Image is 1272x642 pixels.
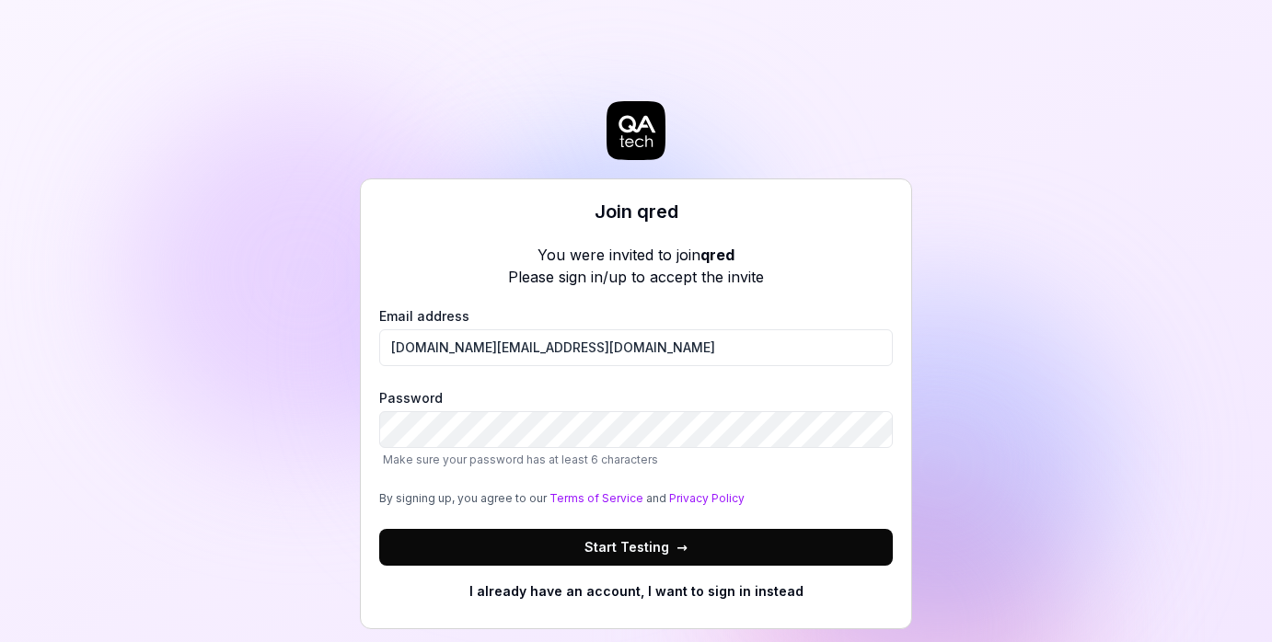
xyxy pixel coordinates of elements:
[549,491,643,505] a: Terms of Service
[508,244,764,266] p: You were invited to join
[383,453,658,466] span: Make sure your password has at least 6 characters
[669,491,745,505] a: Privacy Policy
[379,490,893,507] div: By signing up, you agree to our and
[379,306,893,366] label: Email address
[379,329,893,366] input: Email address
[379,388,893,468] label: Password
[700,246,734,264] b: qred
[379,529,893,566] button: Start Testing→
[595,198,678,225] h3: Join qred
[379,573,893,610] button: I already have an account, I want to sign in instead
[379,411,893,448] input: PasswordMake sure your password has at least 6 characters
[676,537,688,556] span: →
[508,266,764,288] p: Please sign in/up to accept the invite
[584,537,688,556] span: Start Testing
